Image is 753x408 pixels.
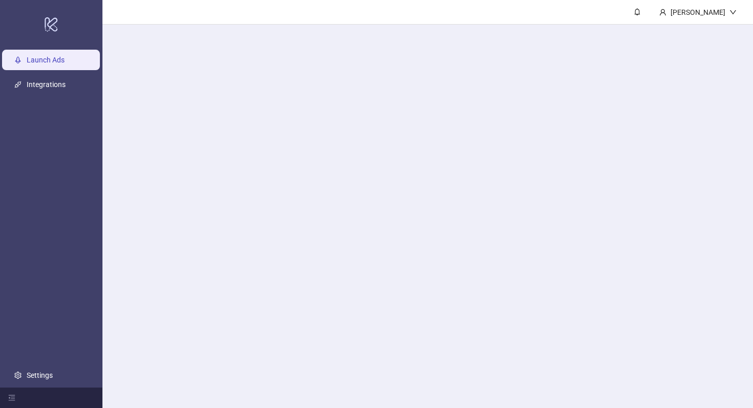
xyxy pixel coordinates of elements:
[729,9,737,16] span: down
[27,56,65,64] a: Launch Ads
[666,7,729,18] div: [PERSON_NAME]
[634,8,641,15] span: bell
[27,80,66,89] a: Integrations
[27,371,53,379] a: Settings
[8,394,15,401] span: menu-fold
[659,9,666,16] span: user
